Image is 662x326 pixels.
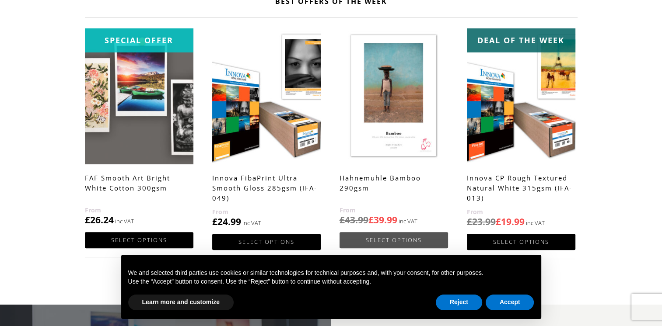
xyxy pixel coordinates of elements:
span: £ [496,215,501,228]
span: £ [467,215,472,228]
a: Special OfferFAF Smooth Art Bright White Cotton 300gsm £26.24 [85,28,193,226]
div: Special Offer [85,28,193,52]
bdi: 26.24 [85,214,114,226]
bdi: 24.99 [212,215,241,228]
bdi: 43.99 [340,214,368,226]
button: Learn more and customize [128,295,234,310]
a: Select options for “Innova FibaPrint Ultra Smooth Gloss 285gsm (IFA-049)” [212,234,321,250]
a: Innova FibaPrint Ultra Smooth Gloss 285gsm (IFA-049) £24.99 [212,28,321,228]
h2: Innova CP Rough Textured Natural White 315gsm (IFA-013) [467,170,575,207]
h2: Innova FibaPrint Ultra Smooth Gloss 285gsm (IFA-049) [212,170,321,207]
a: Hahnemuhle Bamboo 290gsm £43.99£39.99 [340,28,448,226]
button: Accept [486,295,534,310]
div: Deal of the week [467,28,575,52]
a: Select options for “Hahnemuhle Bamboo 290gsm” [340,232,448,248]
span: £ [85,214,90,226]
img: Innova CP Rough Textured Natural White 315gsm (IFA-013) [467,28,575,164]
img: Hahnemuhle Bamboo 290gsm [340,28,448,164]
h2: Hahnemuhle Bamboo 290gsm [340,170,448,205]
bdi: 19.99 [496,215,525,228]
img: Innova FibaPrint Ultra Smooth Gloss 285gsm (IFA-049) [212,28,321,164]
a: Deal of the week Innova CP Rough Textured Natural White 315gsm (IFA-013) £23.99£19.99 [467,28,575,228]
bdi: 39.99 [368,214,397,226]
a: Select options for “FAF Smooth Art Bright White Cotton 300gsm” [85,232,193,248]
div: Notice [114,248,548,326]
span: £ [368,214,374,226]
img: FAF Smooth Art Bright White Cotton 300gsm [85,28,193,164]
p: We and selected third parties use cookies or similar technologies for technical purposes and, wit... [128,269,534,277]
h2: FAF Smooth Art Bright White Cotton 300gsm [85,170,193,205]
bdi: 23.99 [467,215,496,228]
span: £ [212,215,217,228]
a: Select options for “Innova CP Rough Textured Natural White 315gsm (IFA-013)” [467,234,575,250]
p: Use the “Accept” button to consent. Use the “Reject” button to continue without accepting. [128,277,534,286]
button: Reject [436,295,482,310]
span: £ [340,214,345,226]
